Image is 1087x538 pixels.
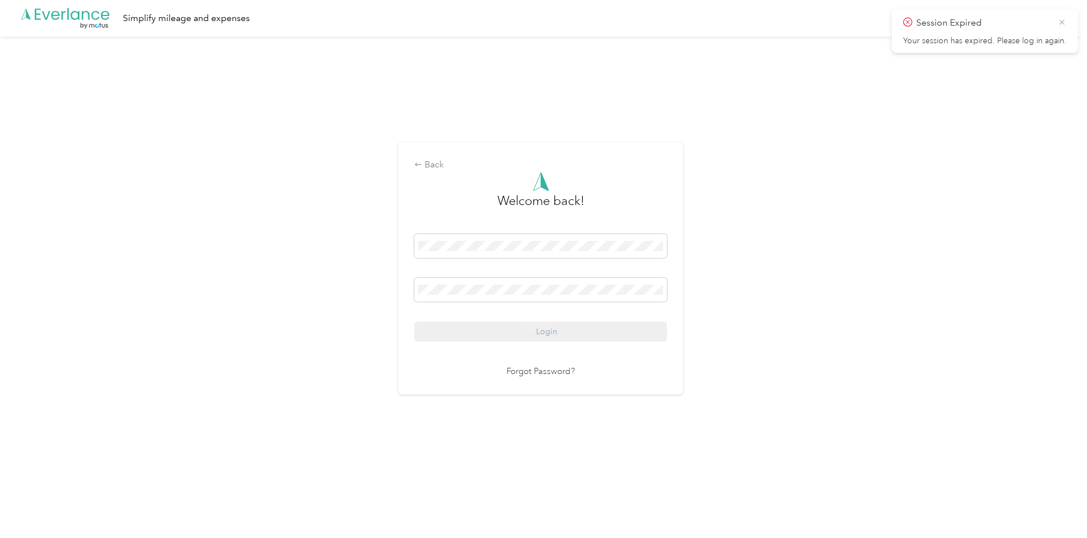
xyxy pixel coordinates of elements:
[123,11,250,26] div: Simplify mileage and expenses
[903,36,1067,46] p: Your session has expired. Please log in again.
[414,158,667,172] div: Back
[507,365,575,379] a: Forgot Password?
[497,191,584,222] h3: greeting
[916,16,1049,30] p: Session Expired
